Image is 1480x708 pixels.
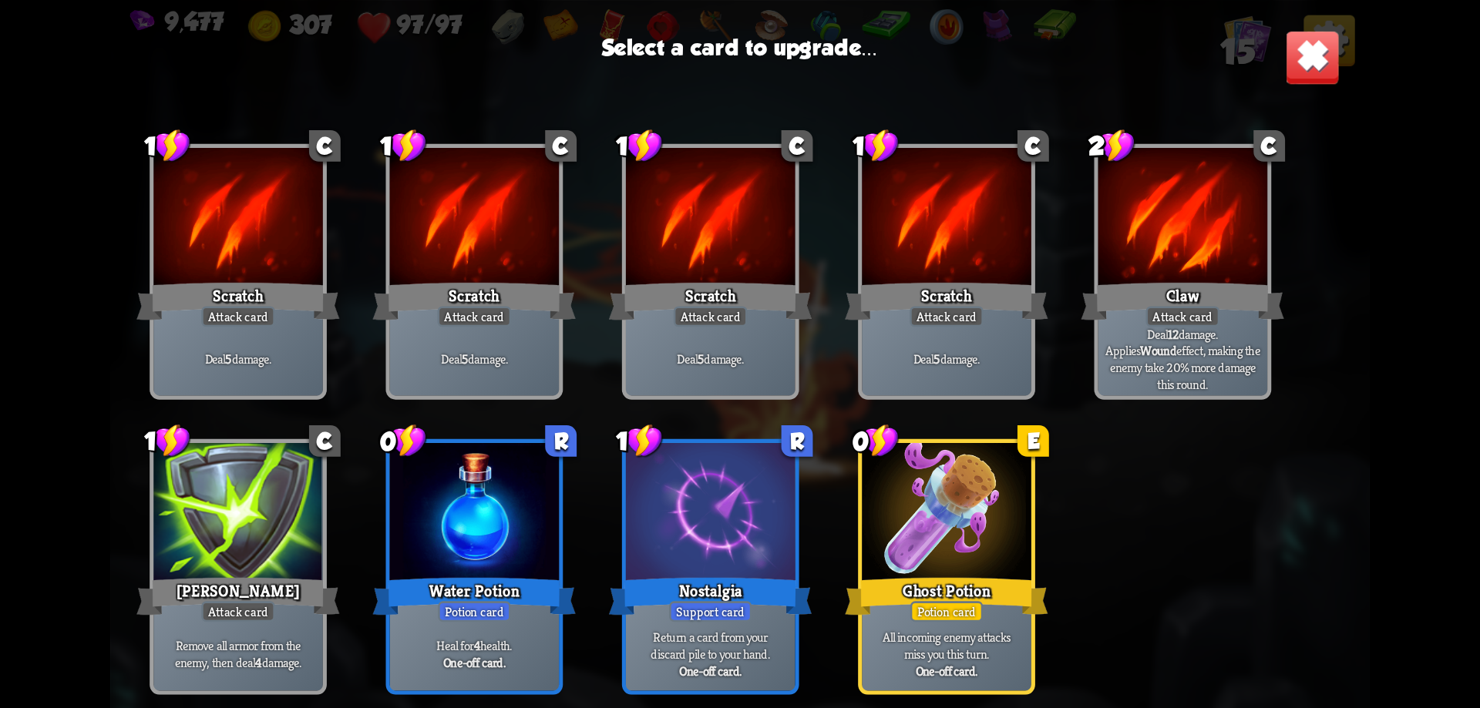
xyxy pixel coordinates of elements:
div: E [1017,425,1049,457]
div: Attack card [201,601,275,622]
div: 1 [616,128,663,163]
div: Attack card [674,306,748,327]
b: One-off card. [443,653,506,670]
p: All incoming enemy attacks miss you this turn. [866,629,1028,662]
b: 4 [474,637,480,654]
div: Scratch [609,278,812,324]
div: C [1017,130,1049,162]
b: One-off card. [916,662,978,679]
div: Potion card [910,601,983,622]
b: 5 [933,351,940,367]
p: Deal damage. [630,351,791,367]
div: Claw [1081,278,1284,324]
div: 1 [144,423,191,458]
b: 5 [462,351,468,367]
p: Deal damage. [866,351,1028,367]
p: Remove all armor from the enemy, then deal damage. [158,637,319,670]
div: Attack card [1146,306,1220,327]
div: Ghost Potion [845,573,1048,619]
p: Heal for health. [394,637,555,654]
b: 4 [255,653,261,670]
h3: Select a card to upgrade... [602,35,878,60]
div: Attack card [438,306,512,327]
div: C [782,130,813,162]
div: C [309,425,341,457]
div: C [545,130,577,162]
div: 1 [144,128,191,163]
b: Wound [1140,342,1176,359]
div: 0 [853,423,900,458]
div: 2 [1088,128,1135,163]
div: Scratch [845,278,1048,324]
div: R [545,425,577,457]
div: Water Potion [373,573,576,619]
div: R [782,425,813,457]
div: Attack card [201,306,275,327]
div: C [309,130,341,162]
div: 0 [380,423,427,458]
div: 1 [380,128,427,163]
div: Attack card [910,306,984,327]
div: [PERSON_NAME] [136,573,339,619]
b: One-off card. [679,662,742,679]
p: Return a card from your discard pile to your hand. [630,629,791,662]
div: Scratch [136,278,339,324]
div: Nostalgia [609,573,812,619]
p: Deal damage. [158,351,319,367]
p: Deal damage. [394,351,555,367]
div: 1 [616,423,663,458]
div: 1 [853,128,900,163]
div: Potion card [438,601,510,622]
div: C [1253,130,1285,162]
b: 5 [225,351,231,367]
img: Close_Button.png [1285,29,1340,84]
div: Support card [669,601,752,622]
b: 12 [1168,325,1179,342]
div: Scratch [373,278,576,324]
p: Deal damage. Applies effect, making the enemy take 20% more damage this round. [1102,325,1263,392]
b: 5 [698,351,704,367]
